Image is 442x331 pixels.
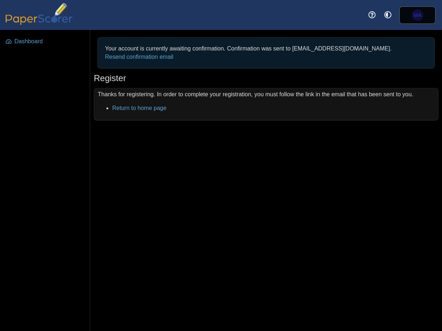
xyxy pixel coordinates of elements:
div: Your account is currently awaiting confirmation. Confirmation was sent to [EMAIL_ADDRESS][DOMAIN_... [101,41,431,65]
img: PaperScorer [3,3,75,25]
span: Mohammad Alasmary [412,9,423,21]
div: Thanks for registering. In order to complete your registration, you must follow the link in the e... [94,88,438,121]
a: Resend confirmation email [105,54,173,60]
h1: Register [94,72,126,84]
a: Dashboard [3,33,88,50]
span: Mohammad Alasmary [414,13,421,18]
a: Return to home page [112,105,166,111]
a: PaperScorer [3,20,75,26]
a: Mohammad Alasmary [399,6,436,24]
span: Dashboard [14,37,85,45]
